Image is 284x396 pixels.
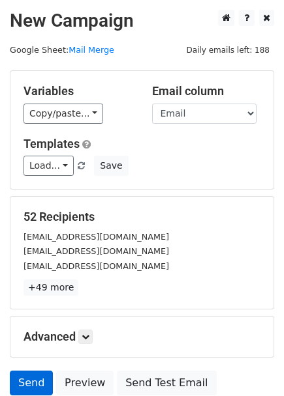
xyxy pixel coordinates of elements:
[10,371,53,395] a: Send
[24,156,74,176] a: Load...
[24,261,169,271] small: [EMAIL_ADDRESS][DOMAIN_NAME]
[10,45,114,55] small: Google Sheet:
[117,371,216,395] a: Send Test Email
[24,330,260,344] h5: Advanced
[181,45,274,55] a: Daily emails left: 188
[24,210,260,224] h5: 52 Recipients
[94,156,128,176] button: Save
[24,84,133,98] h5: Variables
[24,279,78,296] a: +49 more
[56,371,114,395] a: Preview
[24,137,80,150] a: Templates
[10,10,274,32] h2: New Campaign
[24,246,169,256] small: [EMAIL_ADDRESS][DOMAIN_NAME]
[152,84,261,98] h5: Email column
[69,45,114,55] a: Mail Merge
[24,104,103,124] a: Copy/paste...
[24,232,169,242] small: [EMAIL_ADDRESS][DOMAIN_NAME]
[219,333,284,396] iframe: Chat Widget
[181,43,274,57] span: Daily emails left: 188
